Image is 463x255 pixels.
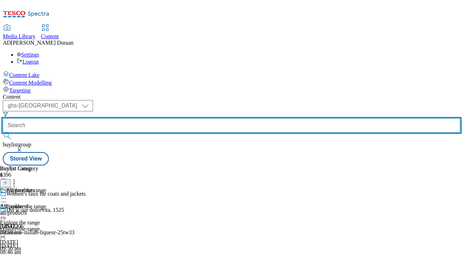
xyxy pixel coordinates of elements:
[3,33,35,39] span: Media Library
[41,33,59,39] span: Content
[3,40,11,46] span: AD
[3,86,460,94] a: Targeting
[9,87,31,93] span: Targeting
[9,80,52,86] span: Content Modelling
[3,142,31,148] span: buylistgroup
[3,25,35,40] a: Media Library
[3,78,460,86] a: Content Modelling
[17,52,39,58] a: Settings
[3,118,460,132] input: Search
[3,94,460,100] div: Content
[6,203,46,210] div: Explore the range
[9,72,40,78] span: Content Lake
[11,40,73,46] span: [PERSON_NAME] Duraan
[6,187,46,194] div: Explore the range
[6,191,86,197] div: Women's faux fur coats and jackets
[3,71,460,78] a: Content Lake
[17,59,39,65] a: Logout
[3,152,49,165] button: Stored View
[41,25,59,40] a: Content
[3,111,8,117] svg: Search Filters
[6,187,34,194] div: All products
